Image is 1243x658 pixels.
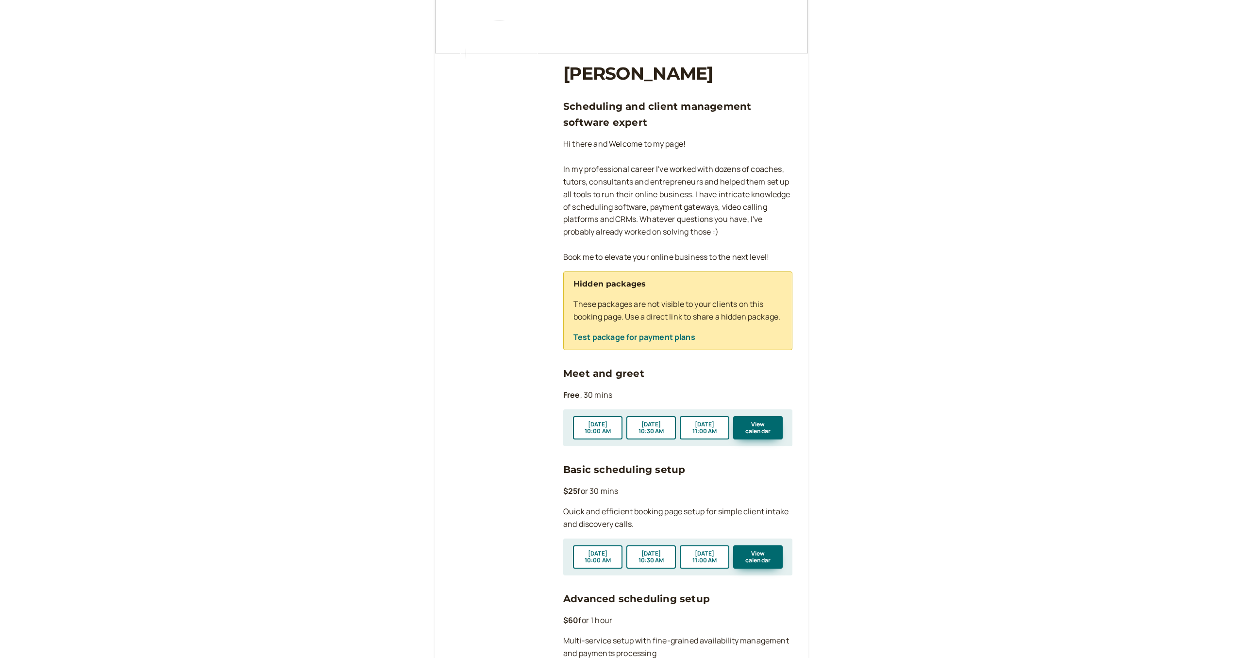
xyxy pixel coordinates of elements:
[626,545,676,569] button: [DATE]10:30 AM
[573,332,695,342] a: Test package for payment plans
[563,63,792,84] h1: [PERSON_NAME]
[563,138,792,264] p: Hi there and Welcome to my page! In my professional career I've worked with dozens of coaches, tu...
[563,368,644,379] a: Meet and greet
[733,545,783,569] button: View calendar
[563,485,792,498] p: for 30 mins
[563,389,792,402] p: , 30 mins
[563,593,710,605] a: Advanced scheduling setup
[573,278,782,290] h4: Hidden packages
[573,416,622,439] button: [DATE]10:00 AM
[563,464,685,475] a: Basic scheduling setup
[680,545,729,569] button: [DATE]11:00 AM
[573,545,622,569] button: [DATE]10:00 AM
[680,416,729,439] button: [DATE]11:00 AM
[563,99,792,130] h3: Scheduling and client management software expert
[573,298,782,323] p: These packages are not visible to your clients on this booking page. Use a direct link to share a...
[563,506,792,531] p: Quick and efficient booking page setup for simple client intake and discovery calls.
[626,416,676,439] button: [DATE]10:30 AM
[563,614,792,627] p: for 1 hour
[563,389,580,400] b: Free
[563,486,577,496] b: $25
[733,416,783,439] button: View calendar
[563,615,578,625] b: $60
